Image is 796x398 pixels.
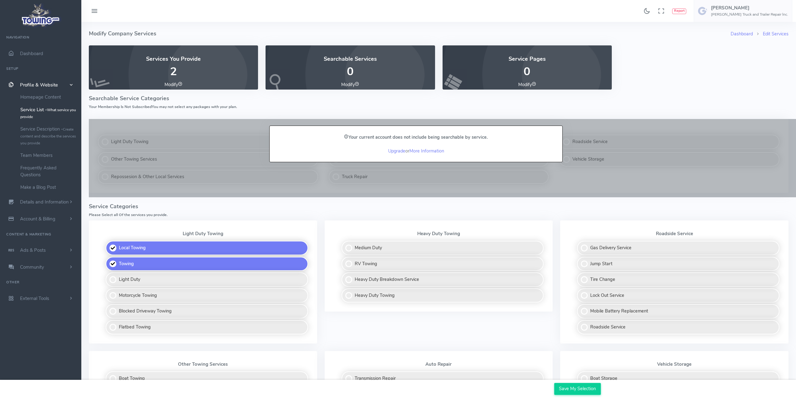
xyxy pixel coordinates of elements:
label: Motorcycle Towing [106,288,308,303]
p: Roadside Service [568,231,781,236]
label: Heavy Duty Towing [342,288,544,303]
h4: Searchable Service Categories [89,96,788,102]
a: Make a Blog Post [16,181,81,194]
button: Report [672,8,686,14]
label: Towing [106,257,308,271]
a: Upgrade [388,148,405,154]
small: What service you provide [20,107,76,119]
span: Account & Billing [20,216,55,222]
label: Mobile Battery Replacement [577,304,779,318]
p: 0 [450,65,604,78]
span: Profile & Website [20,82,58,88]
h5: [PERSON_NAME] [711,5,788,10]
h4: Service Categories [89,204,788,210]
label: Boat Storage [577,371,779,386]
label: Light Duty [106,272,308,287]
label: Gas Delivery Service [577,241,779,255]
a: Service List -What service you provide [16,103,81,123]
h6: Your Membership Is Not Subscribed [89,105,788,109]
label: Heavy Duty Breakdown Service [342,272,544,287]
h6: Please Select all Of the services you provide. [89,213,788,217]
span: Details and Information [20,199,69,205]
a: Service Description -Create content and describe the services you provide [16,123,81,149]
span: You may not select any packages with your plan. [152,104,237,109]
p: 2 [96,65,251,78]
div: or [270,126,562,162]
small: Create content and describe the services you provide [20,127,76,146]
label: Flatbed Towing [106,320,308,334]
label: Tire Change [577,272,779,287]
label: Transmission Repair [342,371,544,386]
label: Jump Start [577,257,779,271]
a: More Information [409,148,444,154]
a: Team Members [16,149,81,162]
a: Modify [518,81,536,88]
label: Lock Out Service [577,288,779,303]
a: Modify [165,81,182,88]
p: Light Duty Towing [96,231,310,236]
a: Dashboard [731,31,753,37]
span: External Tools [20,295,49,302]
label: RV Towing [342,257,544,271]
label: Blocked Driveway Towing [106,304,308,318]
p: Vehicle Storage [568,362,781,367]
input: Save My Selection [554,383,601,395]
a: Modify [341,81,359,88]
a: Frequently Asked Questions [16,162,81,181]
span: Community [20,264,44,270]
span: Ads & Posts [20,247,46,253]
h6: [PERSON_NAME] Truck and Trailer Repair Inc. [711,13,788,17]
img: user-image [698,6,708,16]
a: Edit Services [763,31,788,37]
h4: Modify Company Services [89,22,731,45]
strong: Your current account does not include being searchable by service. [344,134,488,140]
p: Other Towing Services [96,362,310,367]
label: Boat Towing [106,371,308,386]
span: 0 [347,64,354,79]
label: Local Towing [106,241,308,255]
label: Medium Duty [342,241,544,255]
a: Homepage Content [16,91,81,103]
p: Auto Repair [332,362,545,367]
label: Roadside Service [577,320,779,334]
img: logo [20,2,62,28]
h4: Services You Provide [96,56,251,62]
h4: Searchable Services [273,56,427,62]
p: Heavy Duty Towing [332,231,545,236]
span: Dashboard [20,50,43,57]
h4: Service Pages [450,56,604,62]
